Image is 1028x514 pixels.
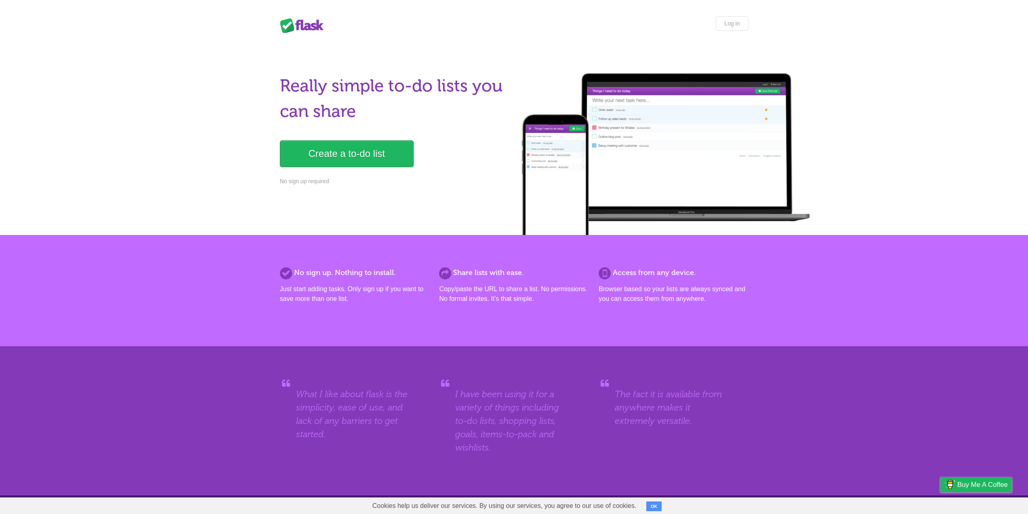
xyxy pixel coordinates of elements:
[280,177,509,186] p: No sign up required
[944,478,955,491] img: Buy me a coffee
[599,284,748,304] p: Browser based so your lists are always synced and you can access them from anywhere.
[599,267,748,278] h2: Access from any device.
[439,284,589,304] p: Copy/paste the URL to share a list. No permissions. No formal invites. It's that simple.
[364,498,645,514] span: Cookies help us deliver our services. By using our services, you agree to our use of cookies.
[280,73,509,124] h1: Really simple to-do lists you can share
[439,267,589,278] h2: Share lists with ease.
[646,501,662,511] button: OK
[455,387,572,454] blockquote: I have been using it for a variety of things including to-do lists, shopping lists, goals, items-...
[280,267,429,278] h2: No sign up. Nothing to install.
[280,18,328,33] div: Flask Lists
[280,140,414,167] a: Create a to-do list
[296,387,413,441] blockquote: What I like about flask is the simplicity, ease of use, and lack of any barriers to get started.
[280,284,429,304] p: Just start adding tasks. Only sign up if you want to save more than one list.
[940,477,1012,492] a: Buy me a coffee
[957,478,1008,492] span: Buy me a coffee
[716,16,748,31] a: Log in
[615,387,732,427] blockquote: The fact it is available from anywhere makes it extremely versatile.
